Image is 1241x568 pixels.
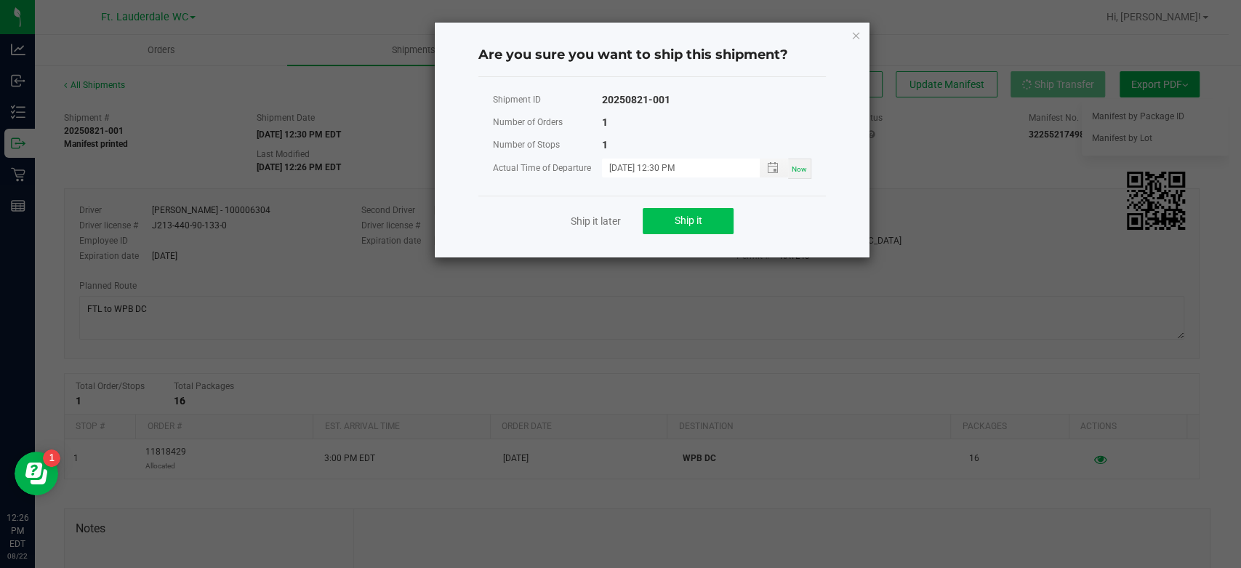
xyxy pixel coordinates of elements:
[760,159,788,177] span: Toggle popup
[602,113,608,132] div: 1
[493,159,602,177] div: Actual Time of Departure
[792,165,807,173] span: Now
[602,136,608,154] div: 1
[43,449,60,467] iframe: Resource center unread badge
[478,46,826,65] h4: Are you sure you want to ship this shipment?
[493,136,602,154] div: Number of Stops
[493,91,602,109] div: Shipment ID
[643,208,734,234] button: Ship it
[675,215,702,226] span: Ship it
[571,214,621,228] a: Ship it later
[493,113,602,132] div: Number of Orders
[602,159,744,177] input: MM/dd/yyyy HH:MM a
[851,26,861,44] button: Close
[15,452,58,495] iframe: Resource center
[602,91,670,109] div: 20250821-001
